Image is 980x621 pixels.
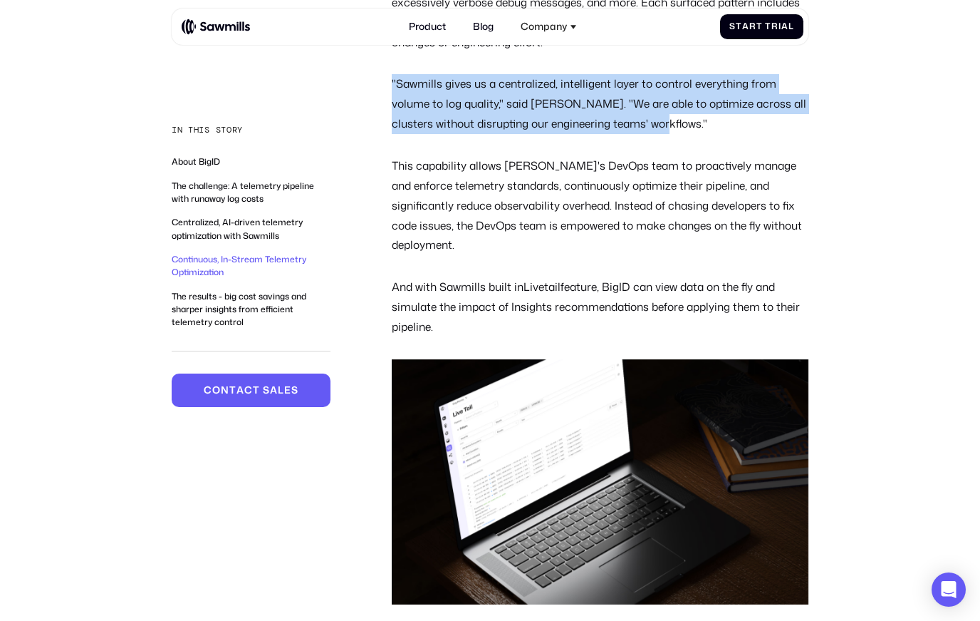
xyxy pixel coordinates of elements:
span: C [204,384,212,396]
a: Continuous, In-Stream Telemetry Optimization [172,253,306,278]
p: "Sawmills gives us a centralized, intelligent layer to control everything from volume to log qual... [392,74,808,134]
a: About BigID [172,156,220,168]
span: t [736,21,742,31]
span: a [270,384,278,396]
div: Company [513,14,583,40]
span: n [221,384,229,396]
span: a [236,384,244,396]
div: In this story [172,124,243,136]
a: Product [402,14,454,40]
a: StartTrial [720,14,804,39]
span: s [291,384,298,396]
nav: In this story [172,156,331,351]
a: Centralized, AI-driven telemetry optimization with Sawmills [172,217,303,242]
a: Livetail [523,279,561,294]
span: c [244,384,253,396]
a: The challenge: A telemetry pipeline with runaway log costs [172,180,314,205]
a: The results - big cost savings and sharper insights from efficient telemetry control [172,290,306,328]
span: e [284,384,291,396]
span: l [788,21,794,31]
span: t [229,384,236,396]
span: l [278,384,284,396]
a: Blog [465,14,501,40]
span: a [742,21,749,31]
span: t [253,384,260,396]
span: S [729,21,736,31]
div: Company [521,21,567,33]
span: a [781,21,788,31]
a: Contactsales [172,374,331,407]
span: T [765,21,771,31]
span: i [778,21,781,31]
span: s [263,384,270,396]
span: t [756,21,763,31]
span: r [771,21,778,31]
div: Open Intercom Messenger [932,573,966,607]
span: r [749,21,756,31]
span: o [212,384,221,396]
p: And with Sawmills built in feature, BigID can view data on the fly and simulate the impact of Ins... [392,277,808,337]
p: This capability allows [PERSON_NAME]'s DevOps team to proactively manage and enforce telemetry st... [392,156,808,255]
